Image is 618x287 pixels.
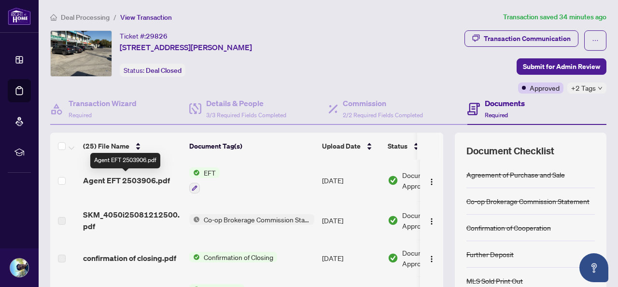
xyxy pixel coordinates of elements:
img: Status Icon [189,214,200,225]
img: IMG-W9387245_1.jpg [51,31,112,76]
div: Status: [120,64,185,77]
button: Transaction Communication [464,30,578,47]
th: Status [384,133,466,160]
img: Document Status [388,253,398,263]
span: Required [485,111,508,119]
th: (25) File Name [79,133,185,160]
span: ellipsis [592,37,599,44]
button: Status IconCo-op Brokerage Commission Statement [189,214,314,225]
img: logo [8,7,31,25]
img: Profile Icon [10,259,28,277]
h4: Details & People [206,97,286,109]
div: Co-op Brokerage Commission Statement [466,196,590,206]
div: Further Deposit [466,249,514,260]
th: Document Tag(s) [185,133,318,160]
td: [DATE] [318,240,384,276]
span: 2/2 Required Fields Completed [343,111,423,119]
button: Open asap [579,253,608,282]
span: 3/3 Required Fields Completed [206,111,286,119]
img: Logo [428,178,435,186]
div: Agreement of Purchase and Sale [466,169,565,180]
span: Deal Closed [146,66,182,75]
h4: Documents [485,97,525,109]
span: SKM_4050i25081212500.pdf [83,209,182,232]
img: Document Status [388,215,398,226]
span: (25) File Name [83,141,129,151]
div: Confirmation of Cooperation [466,222,551,233]
span: [STREET_ADDRESS][PERSON_NAME] [120,41,252,53]
td: [DATE] [318,201,384,240]
span: home [50,14,57,21]
div: Ticket #: [120,30,168,41]
span: 29826 [146,32,168,41]
div: Agent EFT 2503906.pdf [90,153,160,168]
span: Required [69,111,92,119]
span: Document Checklist [466,144,554,158]
img: Document Status [388,175,398,186]
img: Status Icon [189,252,200,262]
span: Deal Processing [61,13,110,22]
button: Logo [424,173,439,188]
button: Logo [424,250,439,266]
li: / [113,12,116,23]
span: Status [388,141,407,151]
button: Status IconConfirmation of Closing [189,252,277,262]
td: [DATE] [318,160,384,201]
span: +2 Tags [571,82,596,94]
span: Document Approved [402,170,462,191]
div: MLS Sold Print Out [466,275,523,286]
button: Submit for Admin Review [517,58,606,75]
button: Logo [424,213,439,228]
span: Submit for Admin Review [523,59,600,74]
span: Upload Date [322,141,361,151]
div: Transaction Communication [484,31,571,46]
span: Agent EFT 2503906.pdf [83,175,170,186]
span: Document Approved [402,210,462,231]
article: Transaction saved 34 minutes ago [503,12,606,23]
button: Status IconEFT [189,167,220,193]
span: EFT [200,167,220,178]
span: Co-op Brokerage Commission Statement [200,214,314,225]
span: confirmation of closing.pdf [83,252,176,264]
span: down [598,86,603,91]
th: Upload Date [318,133,384,160]
h4: Transaction Wizard [69,97,137,109]
img: Logo [428,218,435,225]
h4: Commission [343,97,423,109]
img: Logo [428,255,435,263]
span: Document Approved [402,247,462,269]
span: Confirmation of Closing [200,252,277,262]
img: Status Icon [189,167,200,178]
span: Approved [530,82,560,93]
span: View Transaction [120,13,172,22]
